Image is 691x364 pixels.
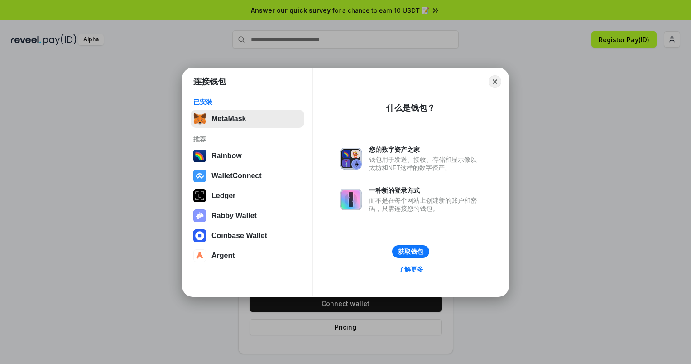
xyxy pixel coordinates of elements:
img: svg+xml,%3Csvg%20width%3D%2228%22%20height%3D%2228%22%20viewBox%3D%220%200%2028%2028%22%20fill%3D... [193,229,206,242]
div: 已安装 [193,98,302,106]
div: 获取钱包 [398,248,423,256]
img: svg+xml,%3Csvg%20fill%3D%22none%22%20height%3D%2233%22%20viewBox%3D%220%200%2035%2033%22%20width%... [193,112,206,125]
button: Close [489,75,501,88]
button: 获取钱包 [392,245,429,258]
img: svg+xml,%3Csvg%20width%3D%2228%22%20height%3D%2228%22%20viewBox%3D%220%200%2028%2028%22%20fill%3D... [193,249,206,262]
a: 了解更多 [393,263,429,275]
button: MetaMask [191,110,304,128]
img: svg+xml,%3Csvg%20xmlns%3D%22http%3A%2F%2Fwww.w3.org%2F2000%2Fsvg%22%20fill%3D%22none%22%20viewBox... [193,209,206,222]
h1: 连接钱包 [193,76,226,87]
button: Coinbase Wallet [191,227,304,245]
img: svg+xml,%3Csvg%20width%3D%22120%22%20height%3D%22120%22%20viewBox%3D%220%200%20120%20120%22%20fil... [193,150,206,162]
div: Rainbow [211,152,242,160]
div: 钱包用于发送、接收、存储和显示像以太坊和NFT这样的数字资产。 [369,155,481,172]
div: 了解更多 [398,265,423,273]
img: svg+xml,%3Csvg%20width%3D%2228%22%20height%3D%2228%22%20viewBox%3D%220%200%2028%2028%22%20fill%3D... [193,170,206,182]
div: Ledger [211,192,235,200]
button: WalletConnect [191,167,304,185]
div: 而不是在每个网站上创建新的账户和密码，只需连接您的钱包。 [369,196,481,213]
div: 您的数字资产之家 [369,146,481,154]
div: WalletConnect [211,172,262,180]
img: svg+xml,%3Csvg%20xmlns%3D%22http%3A%2F%2Fwww.w3.org%2F2000%2Fsvg%22%20fill%3D%22none%22%20viewBox... [340,148,362,170]
div: Argent [211,252,235,260]
button: Rainbow [191,147,304,165]
button: Rabby Wallet [191,207,304,225]
div: Rabby Wallet [211,212,257,220]
div: 推荐 [193,135,302,143]
button: Ledger [191,187,304,205]
div: 一种新的登录方式 [369,186,481,194]
img: svg+xml,%3Csvg%20xmlns%3D%22http%3A%2F%2Fwww.w3.org%2F2000%2Fsvg%22%20fill%3D%22none%22%20viewBox... [340,189,362,210]
div: 什么是钱包？ [386,102,435,113]
div: Coinbase Wallet [211,232,267,240]
img: svg+xml,%3Csvg%20xmlns%3D%22http%3A%2F%2Fwww.w3.org%2F2000%2Fsvg%22%20width%3D%2228%22%20height%3... [193,189,206,202]
button: Argent [191,247,304,265]
div: MetaMask [211,115,246,123]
